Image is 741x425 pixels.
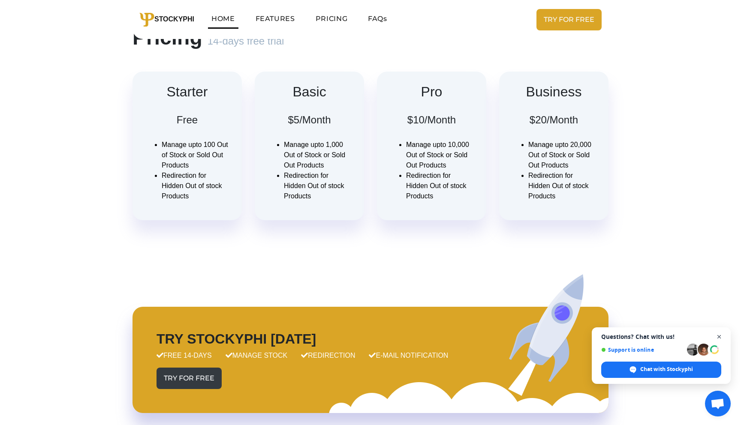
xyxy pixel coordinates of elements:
[208,10,238,29] a: HOME
[162,171,230,201] li: Redirection for Hidden Out of stock Products
[601,362,721,378] span: Chat with Stockyphi
[364,10,391,27] a: FAQs
[406,140,474,171] li: Manage upto 10,000 Out of Stock or Sold Out Products
[139,11,194,29] a: STOCKYPHI
[133,25,608,50] h1: Pricing
[267,114,352,126] h4: $5/Month
[157,350,226,361] span: FREE 14-DAYS
[284,140,352,171] li: Manage upto 1,000 Out of Stock or Sold Out Products
[640,365,693,373] span: Chat with Stockyphi
[511,84,596,100] h2: Business
[601,333,721,340] span: Questions? Chat with us!
[369,350,462,361] span: E-MAIL NOTIFICATION
[252,10,298,27] a: FEATURES
[312,10,351,27] a: PRICING
[528,140,596,171] li: Manage upto 20,000 Out of Stock or Sold Out Products
[139,13,154,27] img: logo
[536,9,602,30] a: TRY FOR FREE
[202,35,289,47] span: 14-days free trial
[226,350,301,361] span: MANAGE STOCK
[162,140,230,171] li: Manage upto 100 Out of Stock or Sold Out Products
[157,368,222,389] a: TRY FOR FREE
[406,171,474,201] li: Redirection for Hidden Out of stock Products
[284,171,352,201] li: Redirection for Hidden Out of stock Products
[301,350,369,361] span: REDIRECTION
[511,114,596,126] h4: $20/Month
[528,171,596,201] li: Redirection for Hidden Out of stock Products
[267,84,352,100] h2: Basic
[145,84,230,100] h2: Starter
[389,84,474,100] h2: Pro
[389,114,474,126] h4: $10/Month
[145,114,230,126] h4: Free
[601,347,684,353] span: Support is online
[705,391,731,416] a: Open chat
[157,331,584,347] h5: TRY STOCKYPHI [DATE]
